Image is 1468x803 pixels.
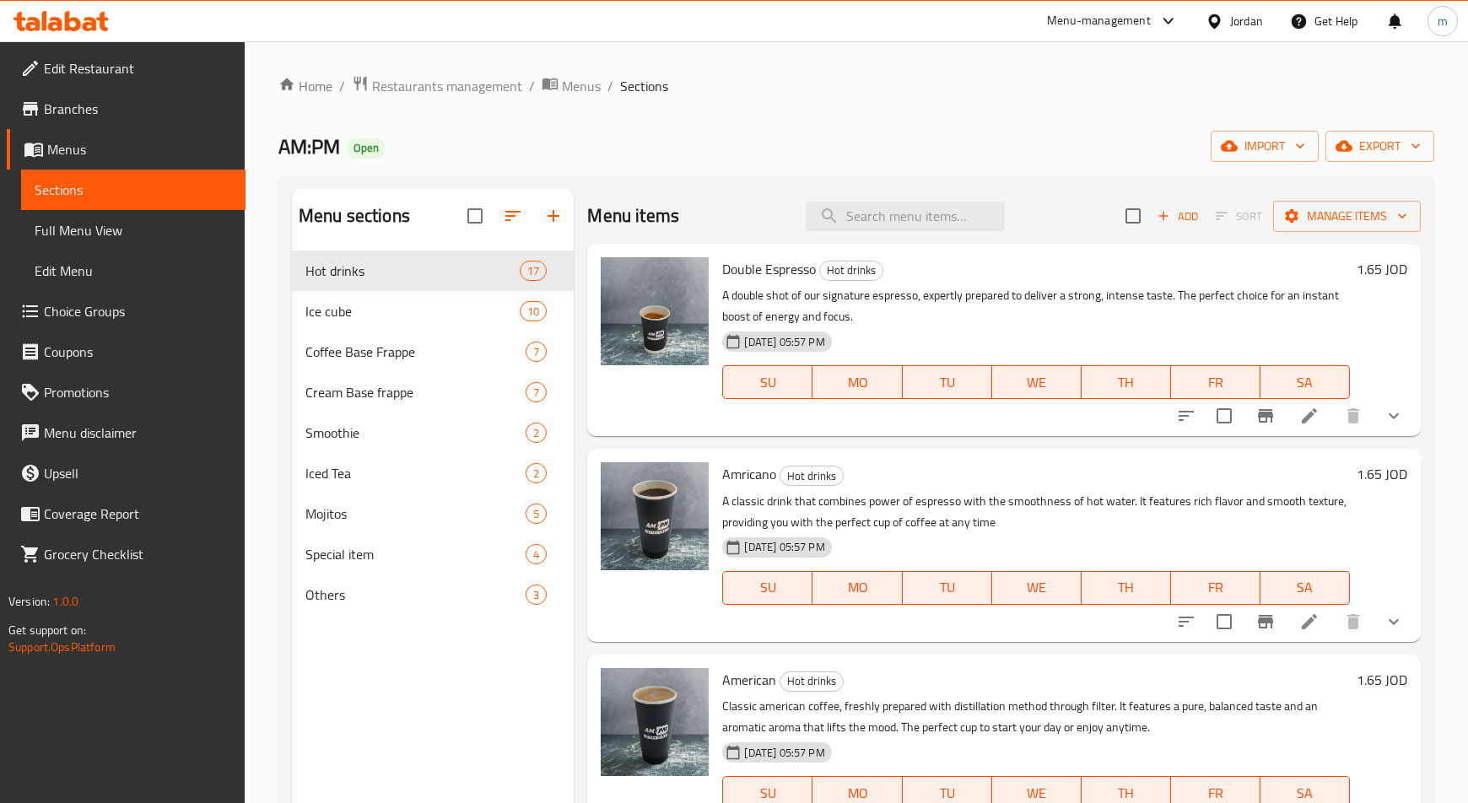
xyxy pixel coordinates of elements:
[722,461,776,487] span: Amricano
[305,504,526,524] span: Mojitos
[305,342,526,362] span: Coffee Base Frappe
[992,571,1082,605] button: WE
[1178,370,1254,395] span: FR
[1357,462,1407,486] h6: 1.65 JOD
[44,58,232,78] span: Edit Restaurant
[526,463,547,483] div: items
[1260,365,1350,399] button: SA
[533,196,574,236] button: Add section
[526,425,546,441] span: 2
[909,370,985,395] span: TU
[292,331,574,372] div: Coffee Base Frappe7
[305,463,526,483] span: Iced Tea
[1245,601,1286,642] button: Branch-specific-item
[305,423,526,443] span: Smoothie
[352,75,522,97] a: Restaurants management
[526,544,547,564] div: items
[1357,668,1407,692] h6: 1.65 JOD
[7,372,246,412] a: Promotions
[722,285,1349,327] p: A double shot of our signature espresso, expertly prepared to deliver a strong, intense taste. Th...
[1206,604,1242,639] span: Select to update
[278,127,340,165] span: AM:PM
[526,385,546,401] span: 7
[7,331,246,372] a: Coupons
[903,365,992,399] button: TU
[305,585,526,605] div: Others
[1333,601,1374,642] button: delete
[7,129,246,170] a: Menus
[44,463,232,483] span: Upsell
[7,291,246,331] a: Choice Groups
[305,382,526,402] span: Cream Base frappe
[526,504,547,524] div: items
[7,412,246,453] a: Menu disclaimer
[999,370,1075,395] span: WE
[278,76,332,96] a: Home
[1325,131,1434,162] button: export
[1151,203,1205,229] button: Add
[35,180,232,200] span: Sections
[292,412,574,453] div: Smoothie2
[812,571,902,605] button: MO
[730,575,806,600] span: SU
[1374,601,1414,642] button: show more
[780,466,843,486] span: Hot drinks
[819,370,895,395] span: MO
[292,251,574,291] div: Hot drinks17
[44,544,232,564] span: Grocery Checklist
[305,544,526,564] div: Special item
[520,301,547,321] div: items
[44,423,232,443] span: Menu disclaimer
[1047,11,1151,31] div: Menu-management
[1384,406,1404,426] svg: Show Choices
[737,745,831,761] span: [DATE] 05:57 PM
[347,138,386,159] div: Open
[1224,136,1305,157] span: import
[8,619,86,641] span: Get support on:
[44,99,232,119] span: Branches
[1267,575,1343,600] span: SA
[1082,571,1171,605] button: TH
[992,365,1082,399] button: WE
[1082,365,1171,399] button: TH
[1273,201,1421,232] button: Manage items
[278,75,1434,97] nav: breadcrumb
[1205,203,1273,229] span: Select section first
[1166,601,1206,642] button: sort-choices
[305,261,520,281] span: Hot drinks
[1155,207,1201,226] span: Add
[601,257,709,365] img: Double Espresso
[372,76,522,96] span: Restaurants management
[1115,198,1151,234] span: Select section
[722,365,812,399] button: SU
[806,202,1005,231] input: search
[780,671,844,692] div: Hot drinks
[305,301,520,321] span: Ice cube
[1333,396,1374,436] button: delete
[1384,612,1404,632] svg: Show Choices
[1260,571,1350,605] button: SA
[1267,370,1343,395] span: SA
[722,256,816,282] span: Double Espresso
[47,139,232,159] span: Menus
[1299,406,1320,426] a: Edit menu item
[292,244,574,622] nav: Menu sections
[722,571,812,605] button: SU
[292,574,574,615] div: Others3
[529,76,535,96] li: /
[1211,131,1319,162] button: import
[903,571,992,605] button: TU
[7,534,246,574] a: Grocery Checklist
[620,76,668,96] span: Sections
[1088,575,1164,600] span: TH
[521,304,546,320] span: 10
[8,590,50,612] span: Version:
[521,263,546,279] span: 17
[1438,12,1448,30] span: m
